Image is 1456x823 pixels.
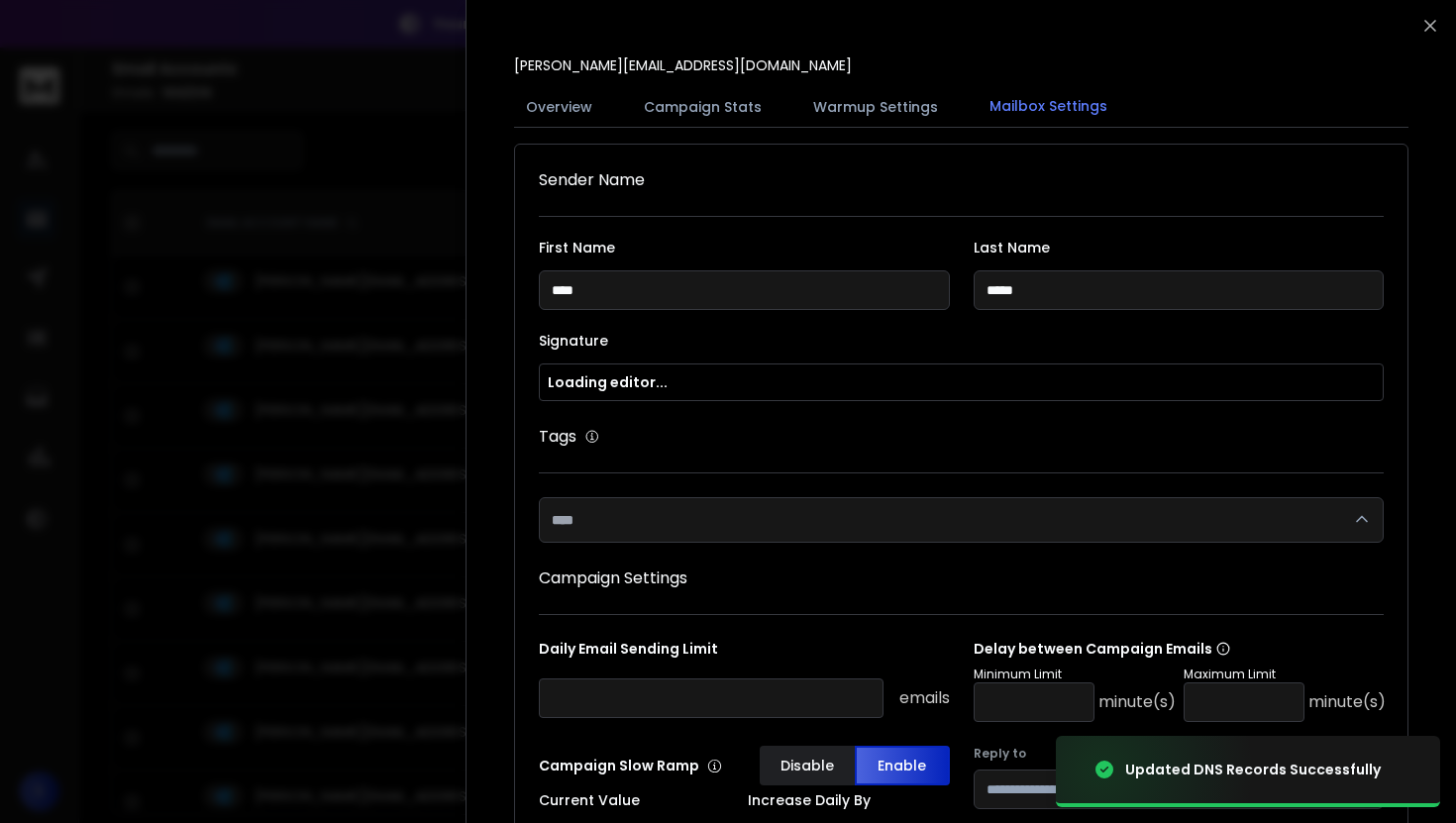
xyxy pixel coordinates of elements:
[539,756,722,775] p: Campaign Slow Ramp
[539,168,1384,192] h1: Sender Name
[1125,760,1381,779] div: Updated DNS Records Successfully
[548,372,1375,392] div: Loading editor...
[974,241,1385,255] label: Last Name
[748,793,949,807] label: Increase Daily By
[974,639,1386,659] p: Delay between Campaign Emails
[974,746,1385,762] label: Reply to
[539,566,1384,590] h1: Campaign Settings
[801,85,950,129] button: Warmup Settings
[539,793,740,807] label: Current Value
[539,334,1384,348] label: Signature
[974,667,1176,682] p: Minimum Limit
[978,84,1119,130] button: Mailbox Settings
[632,85,774,129] button: Campaign Stats
[539,241,950,255] label: First Name
[514,85,604,129] button: Overview
[1098,690,1176,714] p: minute(s)
[1308,690,1386,714] p: minute(s)
[855,746,950,785] button: Enable
[539,425,576,449] h1: Tags
[539,639,950,667] p: Daily Email Sending Limit
[760,746,855,785] button: Disable
[1184,667,1386,682] p: Maximum Limit
[514,55,852,75] p: [PERSON_NAME][EMAIL_ADDRESS][DOMAIN_NAME]
[899,686,950,710] p: emails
